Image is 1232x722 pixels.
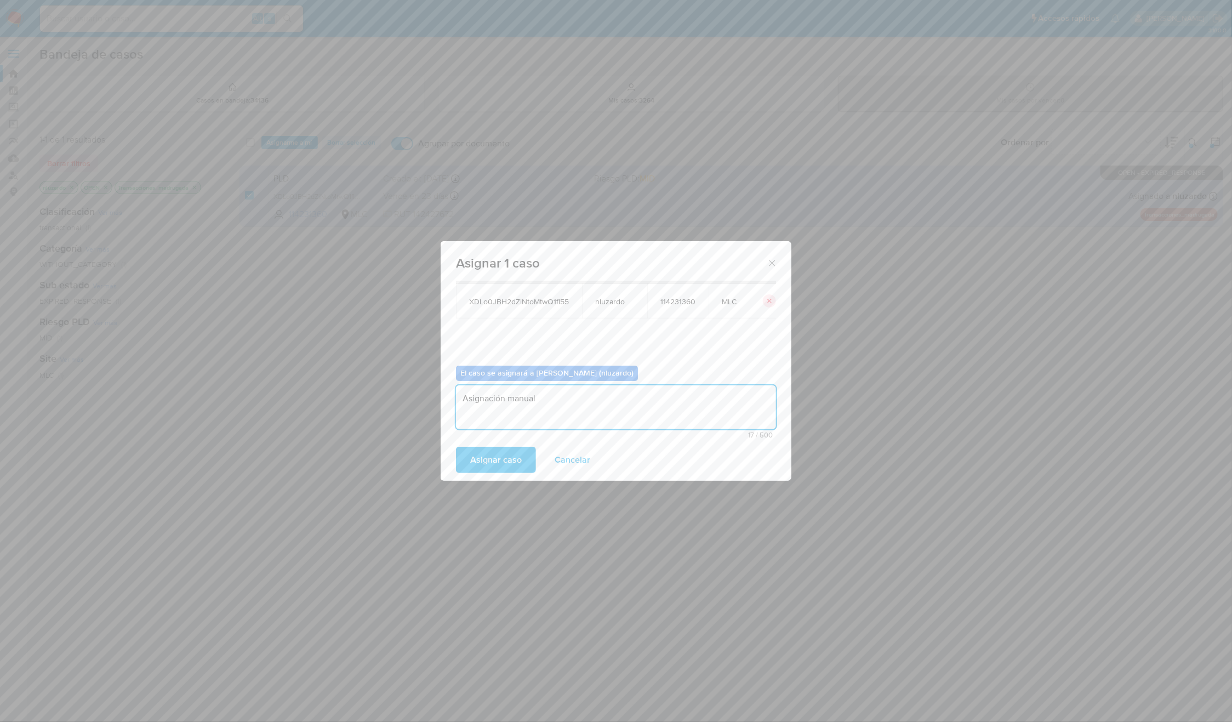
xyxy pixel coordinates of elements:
[595,297,634,306] span: nluzardo
[722,297,737,306] span: MLC
[459,431,773,439] span: Máximo 500 caracteres
[660,297,695,306] span: 114231360
[460,367,634,378] b: El caso se asignará a [PERSON_NAME] (nluzardo)
[763,294,776,308] button: icon-button
[540,447,604,473] button: Cancelar
[470,448,522,472] span: Asignar caso
[441,241,791,481] div: assign-modal
[456,385,776,429] textarea: Asignación manual
[456,257,767,270] span: Asignar 1 caso
[555,448,590,472] span: Cancelar
[469,297,569,306] span: XDLo0JBH2dZiNtoMtwQ1fl55
[767,258,777,268] button: Cerrar ventana
[456,447,536,473] button: Asignar caso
